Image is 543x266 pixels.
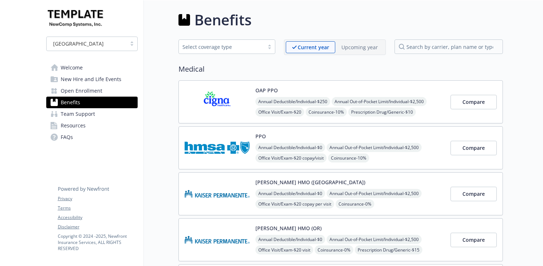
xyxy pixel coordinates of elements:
[185,86,250,117] img: CIGNA carrier logo
[255,224,322,232] button: [PERSON_NAME] HMO (OR)
[194,9,251,31] h1: Benefits
[46,120,138,131] a: Resources
[46,131,138,143] a: FAQs
[328,153,369,162] span: Coinsurance - 10%
[451,233,497,247] button: Compare
[61,73,121,85] span: New Hire and Life Events
[355,245,422,254] span: Prescription Drug/Generic - $15
[61,131,73,143] span: FAQs
[46,85,138,97] a: Open Enrollment
[255,178,365,186] button: [PERSON_NAME] HMO ([GEOGRAPHIC_DATA])
[46,62,138,73] a: Welcome
[255,132,266,140] button: PPO
[462,236,485,243] span: Compare
[46,108,138,120] a: Team Support
[327,189,422,198] span: Annual Out-of-Pocket Limit/Individual - $2,500
[462,144,485,151] span: Compare
[255,153,327,162] span: Office Visit/Exam - $20 copay/visit
[58,214,137,221] a: Accessibility
[58,233,137,252] p: Copyright © 2024 - 2025 , Newfront Insurance Services, ALL RIGHTS RESERVED
[451,95,497,109] button: Compare
[462,98,485,105] span: Compare
[58,224,137,230] a: Disclaimer
[255,245,313,254] span: Office Visit/Exam - $20 visit
[395,39,503,54] input: search by carrier, plan name or type
[61,62,83,73] span: Welcome
[185,178,250,209] img: Kaiser Permanente Insurance Company carrier logo
[336,199,374,208] span: Coinsurance - 0%
[451,187,497,201] button: Compare
[61,97,80,108] span: Benefits
[255,97,330,106] span: Annual Deductible/Individual - $250
[451,141,497,155] button: Compare
[61,85,102,97] span: Open Enrollment
[185,224,250,255] img: Kaiser Permanente Insurance Company carrier logo
[185,132,250,163] img: Hawaii Medical Service Association carrier logo
[341,43,378,51] p: Upcoming year
[348,107,416,117] span: Prescription Drug/Generic - $10
[46,73,138,85] a: New Hire and Life Events
[306,107,347,117] span: Coinsurance - 10%
[255,199,334,208] span: Office Visit/Exam - $20 copay per visit
[58,205,137,211] a: Terms
[178,64,503,75] h2: Medical
[327,235,422,244] span: Annual Out-of-Pocket Limit/Individual - $2,500
[298,43,329,51] p: Current year
[315,245,353,254] span: Coinsurance - 0%
[182,43,260,51] div: Select coverage type
[462,190,485,197] span: Compare
[46,97,138,108] a: Benefits
[50,40,123,47] span: [GEOGRAPHIC_DATA]
[255,235,325,244] span: Annual Deductible/Individual - $0
[255,86,278,94] button: OAP PPO
[327,143,422,152] span: Annual Out-of-Pocket Limit/Individual - $2,500
[61,120,86,131] span: Resources
[332,97,427,106] span: Annual Out-of-Pocket Limit/Individual - $2,500
[255,189,325,198] span: Annual Deductible/Individual - $0
[255,107,304,117] span: Office Visit/Exam - $20
[58,195,137,202] a: Privacy
[61,108,95,120] span: Team Support
[255,143,325,152] span: Annual Deductible/Individual - $0
[53,40,104,47] span: [GEOGRAPHIC_DATA]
